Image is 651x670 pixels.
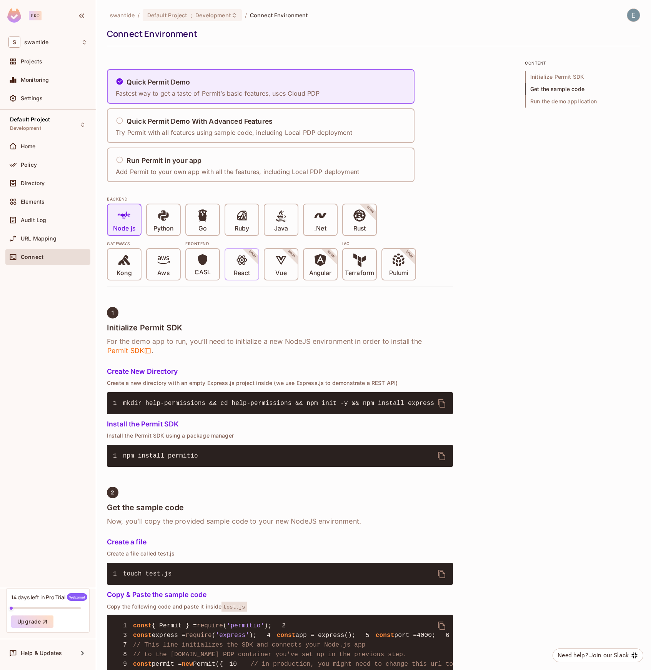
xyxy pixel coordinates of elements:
[353,225,366,232] p: Rust
[251,661,528,668] span: // in production, you might need to change this url to fit your deployment
[223,660,243,669] span: 10
[21,217,46,223] span: Audit Log
[235,225,249,232] p: Ruby
[107,28,636,40] div: Connect Environment
[113,621,133,630] span: 1
[525,83,640,95] span: Get the sample code
[185,240,338,247] div: Frontend
[21,650,62,656] span: Help & Updates
[21,77,49,83] span: Monitoring
[395,239,425,269] span: SOON
[277,239,307,269] span: SOON
[296,632,356,639] span: app = express();
[113,640,133,650] span: 7
[7,8,21,23] img: SReyMgAAAABJRU5ErkJggg==
[342,240,416,247] div: IAC
[376,632,395,639] span: const
[186,632,212,639] span: require
[133,651,407,658] span: // to the [DOMAIN_NAME] PDP container you've set up in the previous step.
[277,632,296,639] span: const
[8,36,20,48] span: S
[107,323,453,332] h4: Initialize Permit SDK
[245,12,247,19] li: /
[525,95,640,108] span: Run the demo application
[433,617,451,635] button: delete
[10,116,50,123] span: Default Project
[107,503,453,512] h4: Get the sample code
[107,551,453,557] p: Create a file called test.js
[11,593,87,601] div: 14 days left in Pro Trial
[152,661,182,668] span: permit =
[212,632,216,639] span: (
[107,420,453,428] h5: Install the Permit SDK
[433,565,451,583] button: delete
[107,538,453,546] h5: Create a file
[67,593,87,601] span: Welcome!
[249,632,257,639] span: );
[138,12,140,19] li: /
[107,433,453,439] p: Install the Permit SDK using a package manager
[257,631,277,640] span: 4
[127,157,201,164] h5: Run Permit in your app
[182,661,193,668] span: new
[107,196,453,202] div: BACKEND
[123,400,434,407] span: mkdir help-permissions && cd help-permissions && npm init -y && npm install express
[107,368,453,375] h5: Create New Directory
[21,143,36,149] span: Home
[24,39,48,45] span: Workspace: swantide
[21,180,45,186] span: Directory
[11,615,53,628] button: Upgrade
[309,269,332,277] p: Angular
[195,269,211,276] p: CASL
[133,661,152,668] span: const
[153,225,173,232] p: Python
[113,451,123,461] span: 1
[221,602,246,612] span: test.js
[433,394,451,413] button: delete
[133,622,152,629] span: const
[110,12,135,19] span: the active workspace
[394,632,417,639] span: port =
[147,12,187,19] span: Default Project
[107,337,453,355] h6: For the demo app to run, you’ll need to initialize a new NodeJS environment in order to install t...
[190,12,193,18] span: :
[123,570,172,577] span: touch test.js
[355,195,385,225] span: SOON
[525,71,640,83] span: Initialize Permit SDK
[116,89,320,98] p: Fastest way to get a taste of Permit’s basic features, uses Cloud PDP
[21,95,43,101] span: Settings
[10,125,41,131] span: Development
[107,346,152,355] span: Permit SDK
[238,239,268,269] span: SOON
[216,632,250,639] span: 'express'
[21,235,57,242] span: URL Mapping
[21,162,37,168] span: Policy
[272,621,292,630] span: 2
[264,622,272,629] span: );
[113,399,123,408] span: 1
[117,269,132,277] p: Kong
[345,269,374,277] p: Terraform
[112,310,114,316] span: 1
[627,9,640,22] img: Engineering Swantide
[116,128,352,137] p: Try Permit with all features using sample code, including Local PDP deployment
[316,239,346,269] span: SOON
[198,225,207,232] p: Go
[107,591,453,599] h5: Copy & Paste the sample code
[356,631,376,640] span: 5
[127,118,273,125] h5: Quick Permit Demo With Advanced Features
[21,254,43,260] span: Connect
[127,78,190,86] h5: Quick Permit Demo
[274,225,288,232] p: Java
[21,199,45,205] span: Elements
[389,269,408,277] p: Pulumi
[152,632,186,639] span: express =
[275,269,286,277] p: Vue
[525,60,640,66] p: content
[417,632,432,639] span: 4000
[234,269,250,277] p: React
[133,642,366,648] span: // This line initializes the SDK and connects your Node.js app
[195,12,231,19] span: Development
[223,622,227,629] span: (
[116,167,359,176] p: Add Permit to your own app with all the features, including Local PDP deployment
